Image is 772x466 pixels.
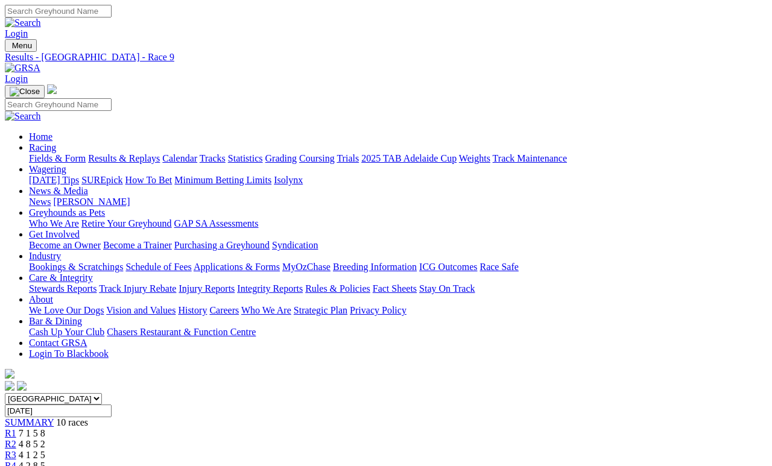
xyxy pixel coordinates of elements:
[81,175,122,185] a: SUREpick
[5,98,112,111] input: Search
[5,63,40,74] img: GRSA
[5,85,45,98] button: Toggle navigation
[209,305,239,315] a: Careers
[5,369,14,379] img: logo-grsa-white.png
[53,197,130,207] a: [PERSON_NAME]
[200,153,226,163] a: Tracks
[29,283,767,294] div: Care & Integrity
[5,111,41,122] img: Search
[29,338,87,348] a: Contact GRSA
[88,153,160,163] a: Results & Replays
[125,175,172,185] a: How To Bet
[337,153,359,163] a: Trials
[179,283,235,294] a: Injury Reports
[29,272,93,283] a: Care & Integrity
[228,153,263,163] a: Statistics
[373,283,417,294] a: Fact Sheets
[29,240,767,251] div: Get Involved
[81,218,172,228] a: Retire Your Greyhound
[178,305,207,315] a: History
[29,186,88,196] a: News & Media
[56,417,88,427] span: 10 races
[241,305,291,315] a: Who We Are
[29,197,51,207] a: News
[29,207,105,218] a: Greyhounds as Pets
[5,381,14,391] img: facebook.svg
[106,305,176,315] a: Vision and Values
[19,450,45,460] span: 4 1 2 5
[10,87,40,96] img: Close
[47,84,57,94] img: logo-grsa-white.png
[174,175,271,185] a: Minimum Betting Limits
[5,74,28,84] a: Login
[174,240,270,250] a: Purchasing a Greyhound
[493,153,567,163] a: Track Maintenance
[174,218,259,228] a: GAP SA Assessments
[5,417,54,427] a: SUMMARY
[5,439,16,449] a: R2
[29,142,56,153] a: Racing
[29,153,86,163] a: Fields & Form
[29,305,767,316] div: About
[479,262,518,272] a: Race Safe
[29,327,767,338] div: Bar & Dining
[5,428,16,438] a: R1
[29,262,767,272] div: Industry
[29,251,61,261] a: Industry
[29,197,767,207] div: News & Media
[350,305,407,315] a: Privacy Policy
[29,327,104,337] a: Cash Up Your Club
[274,175,303,185] a: Isolynx
[5,5,112,17] input: Search
[5,405,112,417] input: Select date
[5,28,28,39] a: Login
[272,240,318,250] a: Syndication
[265,153,297,163] a: Grading
[29,229,80,239] a: Get Involved
[299,153,335,163] a: Coursing
[162,153,197,163] a: Calendar
[29,175,79,185] a: [DATE] Tips
[5,17,41,28] img: Search
[17,381,27,391] img: twitter.svg
[29,348,109,359] a: Login To Blackbook
[29,131,52,142] a: Home
[29,240,101,250] a: Become an Owner
[107,327,256,337] a: Chasers Restaurant & Function Centre
[419,283,475,294] a: Stay On Track
[29,153,767,164] div: Racing
[29,164,66,174] a: Wagering
[29,262,123,272] a: Bookings & Scratchings
[19,428,45,438] span: 7 1 5 8
[237,283,303,294] a: Integrity Reports
[29,294,53,304] a: About
[194,262,280,272] a: Applications & Forms
[333,262,417,272] a: Breeding Information
[282,262,331,272] a: MyOzChase
[125,262,191,272] a: Schedule of Fees
[29,218,767,229] div: Greyhounds as Pets
[103,240,172,250] a: Become a Trainer
[19,439,45,449] span: 4 8 5 2
[12,41,32,50] span: Menu
[99,283,176,294] a: Track Injury Rebate
[459,153,490,163] a: Weights
[5,39,37,52] button: Toggle navigation
[305,283,370,294] a: Rules & Policies
[5,450,16,460] a: R3
[419,262,477,272] a: ICG Outcomes
[29,316,82,326] a: Bar & Dining
[5,52,767,63] a: Results - [GEOGRAPHIC_DATA] - Race 9
[29,218,79,228] a: Who We Are
[361,153,457,163] a: 2025 TAB Adelaide Cup
[294,305,347,315] a: Strategic Plan
[29,305,104,315] a: We Love Our Dogs
[29,175,767,186] div: Wagering
[29,283,96,294] a: Stewards Reports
